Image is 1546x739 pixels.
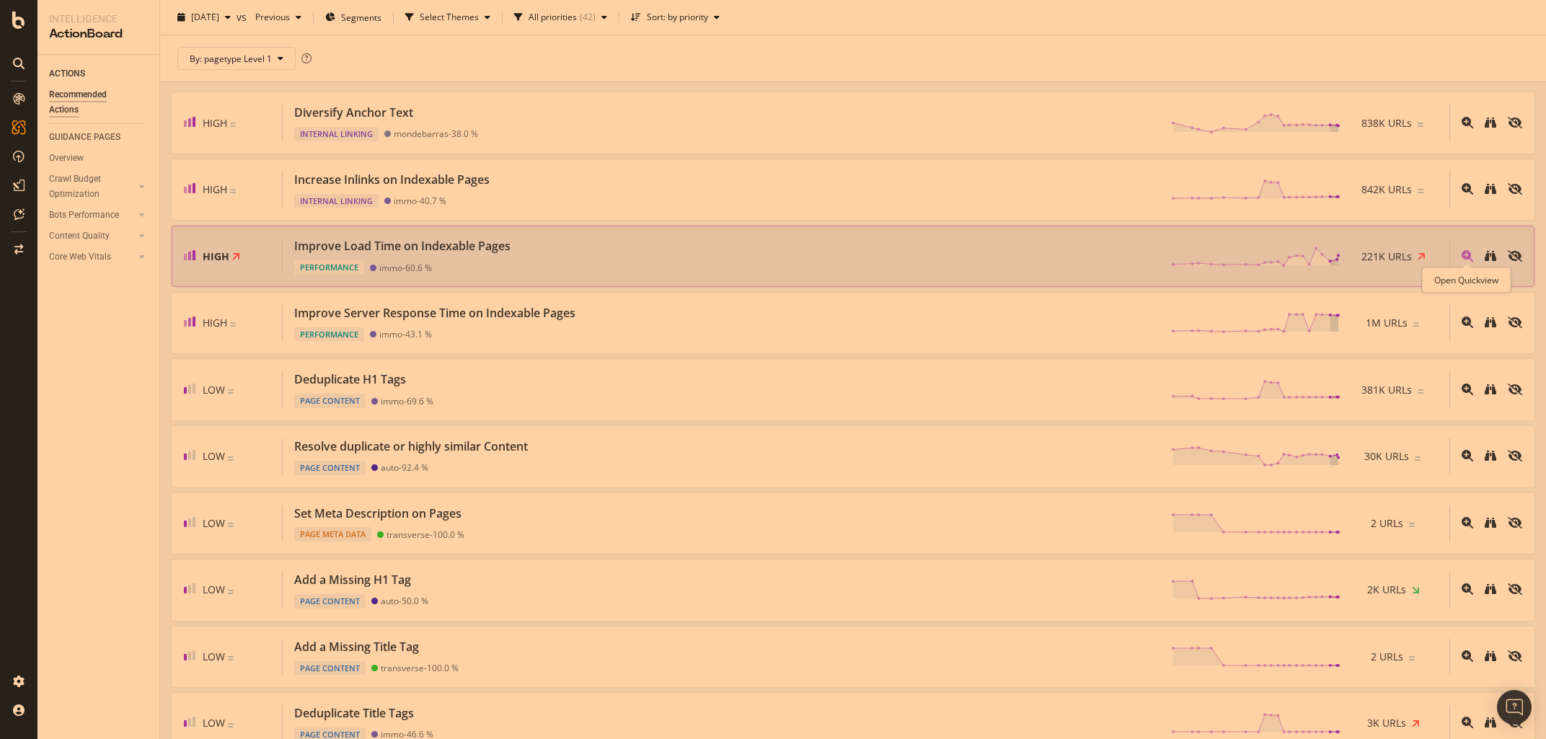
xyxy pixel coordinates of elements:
div: Page Content [294,461,366,475]
div: Bots Performance [49,208,119,223]
div: Sort: by priority [647,13,708,22]
a: ACTIONS [49,66,149,81]
div: binoculars [1485,250,1496,262]
span: High [203,116,227,130]
img: Equal [1418,389,1423,394]
div: Resolve duplicate or highly similar Content [294,438,528,455]
a: binoculars [1485,449,1496,463]
a: Recommended Actions [49,87,149,118]
a: binoculars [1485,383,1496,397]
div: immo - 60.6 % [379,262,432,273]
button: Previous [249,6,307,29]
a: binoculars [1485,182,1496,196]
span: 1M URLs [1366,316,1408,330]
div: immo - 69.6 % [381,396,433,407]
a: binoculars [1485,516,1496,530]
div: magnifying-glass-plus [1462,384,1473,395]
div: Intelligence [49,12,148,26]
div: eye-slash [1508,317,1522,328]
div: Content Quality [49,229,110,244]
div: Open Quickview [1422,267,1511,293]
img: Equal [228,456,234,461]
div: magnifying-glass-plus [1462,583,1473,595]
img: Equal [1418,189,1423,193]
div: binoculars [1485,117,1496,128]
a: binoculars [1485,583,1496,596]
div: magnifying-glass-plus [1462,450,1473,461]
div: Add a Missing Title Tag [294,639,419,655]
div: eye-slash [1508,650,1522,662]
span: High [203,316,227,329]
div: transverse - 100.0 % [386,529,464,540]
div: binoculars [1485,650,1496,662]
span: High [203,249,229,263]
div: eye-slash [1508,117,1522,128]
div: magnifying-glass-plus [1462,717,1473,728]
div: Diversify Anchor Text [294,105,413,121]
a: binoculars [1485,249,1496,263]
div: binoculars [1485,317,1496,328]
div: Performance [294,327,364,342]
img: Equal [228,523,234,527]
a: GUIDANCE PAGES [49,130,149,145]
div: Page Content [294,661,366,676]
img: Equal [228,389,234,394]
a: Core Web Vitals [49,249,135,265]
span: Low [203,716,225,730]
span: 2 URLs [1371,516,1403,531]
div: magnifying-glass-plus [1462,517,1473,528]
div: Set Meta Description on Pages [294,505,461,522]
div: binoculars [1485,717,1496,728]
span: 221K URLs [1361,249,1412,264]
span: Low [203,383,225,397]
span: Low [203,516,225,530]
div: ACTIONS [49,66,85,81]
a: Bots Performance [49,208,135,223]
div: Internal Linking [294,127,379,141]
a: Overview [49,151,149,166]
span: Segments [341,11,381,23]
a: binoculars [1485,316,1496,329]
div: GUIDANCE PAGES [49,130,120,145]
div: Core Web Vitals [49,249,111,265]
img: Equal [228,590,234,594]
div: binoculars [1485,384,1496,395]
img: Equal [1418,123,1423,127]
span: Low [203,583,225,596]
div: Performance [294,260,364,275]
div: Increase Inlinks on Indexable Pages [294,172,490,188]
div: Page Content [294,594,366,609]
span: Previous [249,11,290,23]
div: All priorities [529,13,577,22]
div: binoculars [1485,517,1496,528]
div: eye-slash [1508,384,1522,395]
div: ActionBoard [49,26,148,43]
img: Equal [230,322,236,327]
div: binoculars [1485,450,1496,461]
span: By: pagetype Level 1 [190,52,272,64]
span: 30K URLs [1364,449,1409,464]
a: Content Quality [49,229,135,244]
div: Deduplicate Title Tags [294,705,414,722]
div: eye-slash [1508,183,1522,195]
div: Overview [49,151,84,166]
span: Low [203,449,225,463]
span: 2025 Sep. 12th [191,11,219,23]
div: Crawl Budget Optimization [49,172,125,202]
div: eye-slash [1508,250,1522,262]
div: Deduplicate H1 Tags [294,371,406,388]
span: vs [237,10,249,25]
button: Sort: by priority [625,6,725,29]
img: Equal [230,123,236,127]
div: ( 42 ) [580,13,596,22]
img: Equal [1413,322,1419,327]
div: binoculars [1485,183,1496,195]
button: Select Themes [399,6,496,29]
div: transverse - 100.0 % [381,663,459,673]
span: 3K URLs [1367,716,1406,730]
div: magnifying-glass-plus [1462,117,1473,128]
div: eye-slash [1508,517,1522,528]
img: Equal [228,656,234,660]
span: 2K URLs [1367,583,1406,597]
div: magnifying-glass-plus [1462,183,1473,195]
